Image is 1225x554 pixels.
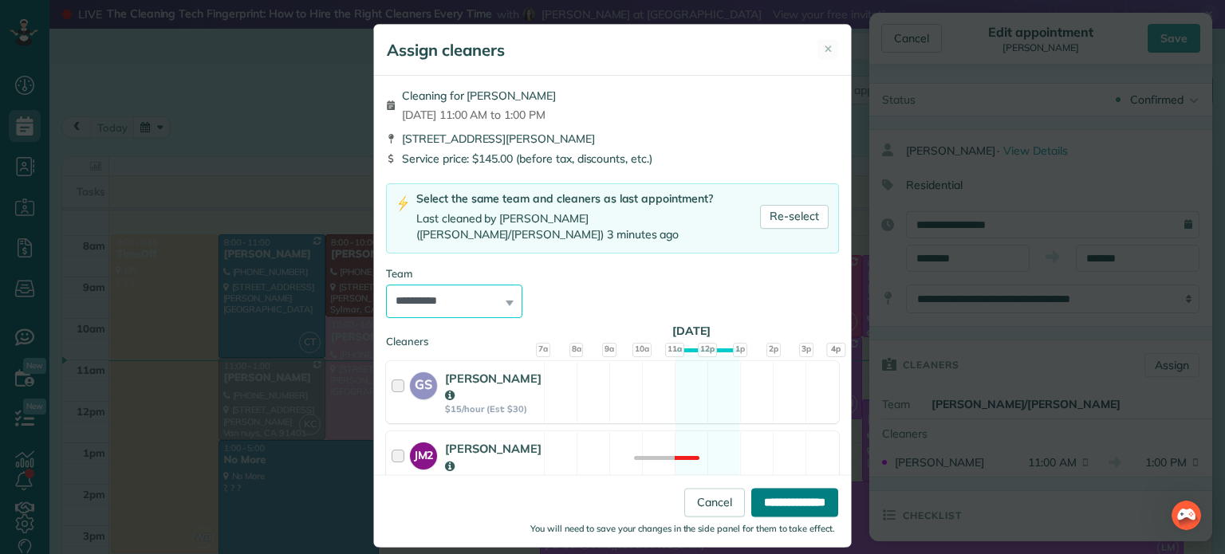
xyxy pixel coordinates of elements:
[445,403,542,415] strong: $15/hour (Est: $30)
[530,524,835,535] small: You will need to save your changes in the side panel for them to take effect.
[386,151,839,167] div: Service price: $145.00 (before tax, discounts, etc.)
[684,489,745,517] a: Cancel
[416,210,760,243] div: Last cleaned by [PERSON_NAME] ([PERSON_NAME]/[PERSON_NAME]) 3 minutes ago
[410,372,437,395] strong: GS
[824,41,833,57] span: ✕
[386,131,839,147] div: [STREET_ADDRESS][PERSON_NAME]
[402,88,556,104] span: Cleaning for [PERSON_NAME]
[396,195,410,212] img: lightning-bolt-icon-94e5364df696ac2de96d3a42b8a9ff6ba979493684c50e6bbbcda72601fa0d29.png
[402,107,556,123] span: [DATE] 11:00 AM to 1:00 PM
[386,334,839,339] div: Cleaners
[416,191,760,207] div: Select the same team and cleaners as last appointment?
[410,442,437,464] strong: JM2
[760,205,829,229] a: Re-select
[387,39,505,61] h5: Assign cleaners
[386,266,839,281] div: Team
[445,371,542,403] strong: [PERSON_NAME]
[445,441,542,473] strong: [PERSON_NAME]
